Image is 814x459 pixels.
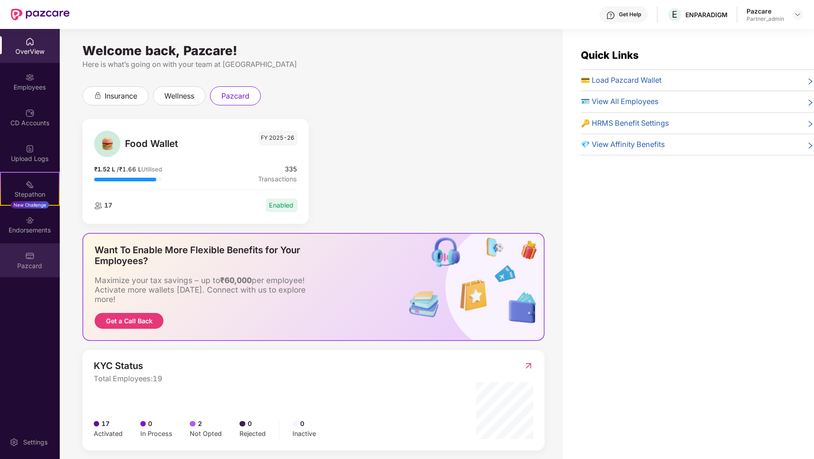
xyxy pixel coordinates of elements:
[94,375,163,382] span: Total Employees: 19
[259,174,297,184] span: Transactions
[807,76,814,86] span: right
[10,438,19,447] img: svg+xml;base64,PHN2ZyBpZD0iU2V0dGluZy0yMHgyMCIgeG1sbnM9Imh0dHA6Ly93d3cudzMub3JnLzIwMDAvc3ZnIiB3aW...
[82,59,545,70] div: Here is what’s going on with your team at [GEOGRAPHIC_DATA]
[102,201,112,209] span: 17
[259,164,297,174] span: 335
[1,190,59,199] div: Stepathon
[807,119,814,129] span: right
[95,313,164,329] button: Get a Call Back
[25,251,34,260] img: svg+xml;base64,PHN2ZyBpZD0iUGF6Y2FyZCIgeG1sbnM9Imh0dHA6Ly93d3cudzMub3JnLzIwMDAvc3ZnIiB3aWR0aD0iMj...
[747,7,784,15] div: Pazcare
[747,15,784,23] div: Partner_admin
[105,90,137,102] span: insurance
[794,11,801,18] img: svg+xml;base64,PHN2ZyBpZD0iRHJvcGRvd24tMzJ4MzIiIHhtbG5zPSJodHRwOi8vd3d3LnczLm9yZy8yMDAwL3N2ZyIgd2...
[220,275,252,285] b: ₹60,000
[25,37,34,46] img: svg+xml;base64,PHN2ZyBpZD0iSG9tZSIgeG1sbnM9Imh0dHA6Ly93d3cudzMub3JnLzIwMDAvc3ZnIiB3aWR0aD0iMjAiIG...
[403,234,544,340] img: benefitsIcon
[259,131,297,146] span: FY 2025-26
[672,9,678,20] span: E
[807,98,814,107] span: right
[581,49,639,61] span: Quick Links
[94,202,102,209] img: employeeIcon
[82,47,545,54] div: Welcome back, Pazcare!
[94,91,102,99] div: animation
[125,137,202,151] span: Food Wallet
[164,90,194,102] span: wellness
[117,166,141,173] span: / ₹1.66 L
[25,180,34,189] img: svg+xml;base64,PHN2ZyB4bWxucz0iaHR0cDovL3d3dy53My5vcmcvMjAwMC9zdmciIHdpZHRoPSIyMSIgaGVpZ2h0PSIyMC...
[98,134,116,153] img: Food Wallet
[581,96,659,107] span: 🪪 View All Employees
[25,109,34,118] img: svg+xml;base64,PHN2ZyBpZD0iQ0RfQWNjb3VudHMiIGRhdGEtbmFtZT0iQ0QgQWNjb3VudHMiIHhtbG5zPSJodHRwOi8vd3...
[239,429,266,439] div: Rejected
[94,361,163,370] span: KYC Status
[101,419,110,429] span: 17
[685,10,728,19] div: ENPARADIGM
[141,166,162,173] span: Utilised
[619,11,641,18] div: Get Help
[25,216,34,225] img: svg+xml;base64,PHN2ZyBpZD0iRW5kb3JzZW1lbnRzIiB4bWxucz0iaHR0cDovL3d3dy53My5vcmcvMjAwMC9zdmciIHdpZH...
[94,429,123,439] div: Activated
[11,201,49,208] div: New Challenge
[11,9,70,20] img: New Pazcare Logo
[581,75,661,86] span: 💳 Load Pazcard Wallet
[248,419,252,429] span: 0
[95,245,321,266] div: Want To Enable More Flexible Benefits for Your Employees?
[221,90,249,102] span: pazcard
[581,139,665,150] span: 💎 View Affinity Benefits
[148,419,152,429] span: 0
[581,118,669,129] span: 🔑 HRMS Benefit Settings
[292,429,316,439] div: Inactive
[807,141,814,150] span: right
[25,73,34,82] img: svg+xml;base64,PHN2ZyBpZD0iRW1wbG95ZWVzIiB4bWxucz0iaHR0cDovL3d3dy53My5vcmcvMjAwMC9zdmciIHdpZHRoPS...
[606,11,615,20] img: svg+xml;base64,PHN2ZyBpZD0iSGVscC0zMngzMiIgeG1sbnM9Imh0dHA6Ly93d3cudzMub3JnLzIwMDAvc3ZnIiB3aWR0aD...
[266,199,297,212] div: Enabled
[524,361,533,370] img: RedirectIcon
[95,275,312,304] div: Maximize your tax savings – up to per employee! Activate more wallets [DATE]. Connect with us to ...
[300,419,304,429] span: 0
[140,429,172,439] div: In Process
[94,166,117,173] span: ₹1.52 L
[198,419,202,429] span: 2
[25,144,34,153] img: svg+xml;base64,PHN2ZyBpZD0iVXBsb2FkX0xvZ3MiIGRhdGEtbmFtZT0iVXBsb2FkIExvZ3MiIHhtbG5zPSJodHRwOi8vd3...
[20,438,50,447] div: Settings
[190,429,222,439] div: Not Opted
